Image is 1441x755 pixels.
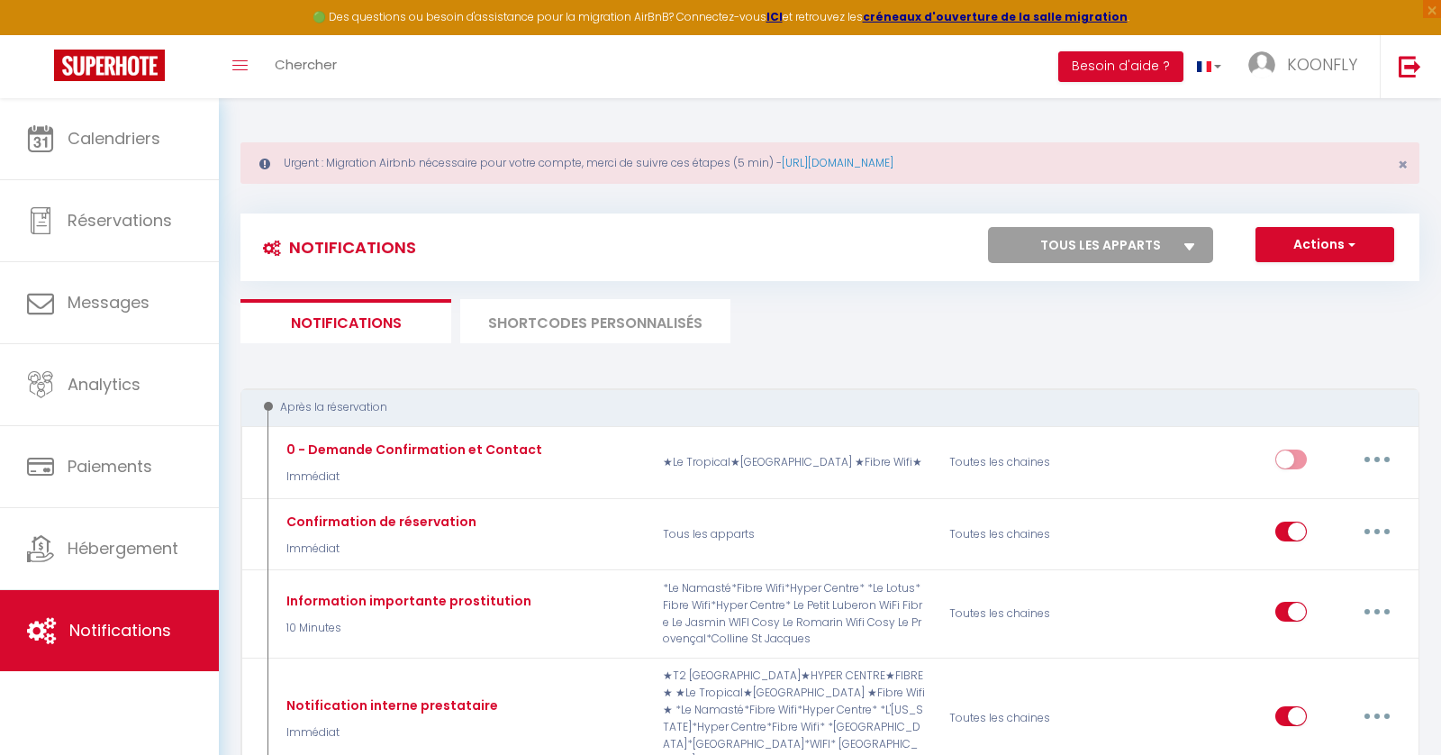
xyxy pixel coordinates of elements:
span: Calendriers [68,127,160,150]
div: Après la réservation [258,399,1381,416]
li: SHORTCODES PERSONNALISÉS [460,299,730,343]
span: Paiements [68,455,152,478]
span: Réservations [68,209,172,232]
h3: Notifications [254,227,416,268]
img: logout [1399,55,1421,77]
div: Notification interne prestataire [282,696,498,715]
div: Urgent : Migration Airbnb nécessaire pour votre compte, merci de suivre ces étapes (5 min) - [240,142,1419,184]
div: Toutes les chaines [938,436,1128,488]
span: Messages [68,291,150,314]
div: Confirmation de réservation [282,512,476,532]
span: Notifications [69,619,171,641]
button: Besoin d'aide ? [1058,51,1183,82]
a: ICI [766,9,783,24]
p: Immédiat [282,468,542,486]
img: ... [1248,51,1275,78]
p: Immédiat [282,541,476,558]
button: Close [1398,157,1408,173]
span: Hébergement [68,537,178,559]
button: Actions [1255,227,1394,263]
a: ... KOONFLY [1235,35,1380,98]
li: Notifications [240,299,451,343]
span: KOONFLY [1287,53,1357,76]
div: Toutes les chaines [938,508,1128,560]
div: Toutes les chaines [938,580,1128,648]
div: 0 - Demande Confirmation et Contact [282,440,542,459]
p: Tous les apparts [651,508,938,560]
p: Immédiat [282,724,498,741]
a: créneaux d'ouverture de la salle migration [863,9,1128,24]
span: Chercher [275,55,337,74]
p: ★Le Tropical★[GEOGRAPHIC_DATA] ★Fibre Wifi★ [651,436,938,488]
div: Information importante prostitution [282,591,531,611]
p: 10 Minutes [282,620,531,637]
img: Super Booking [54,50,165,81]
a: Chercher [261,35,350,98]
p: *Le Namasté*Fibre Wifi*Hyper Centre* *Le Lotus*Fibre Wifi*Hyper Centre* Le Petit Luberon WiFi Fib... [651,580,938,648]
span: × [1398,153,1408,176]
a: [URL][DOMAIN_NAME] [782,155,893,170]
span: Analytics [68,373,140,396]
